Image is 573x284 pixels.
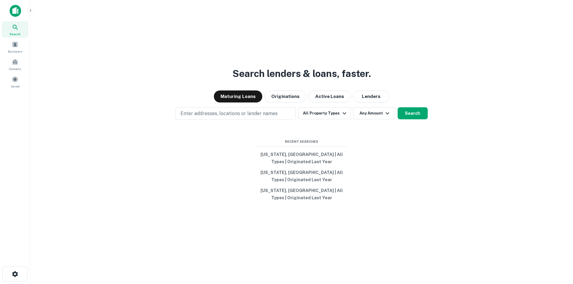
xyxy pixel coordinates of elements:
p: Enter addresses, locations or lender names [180,110,278,117]
button: [US_STATE], [GEOGRAPHIC_DATA] | All Types | Originated Last Year [257,149,347,167]
span: Borrowers [8,49,22,54]
button: All Property Types [298,107,350,119]
button: Enter addresses, locations or lender names [175,107,296,120]
a: Saved [2,74,28,90]
span: Recent Searches [257,139,347,144]
a: Contacts [2,56,28,72]
button: Maturing Loans [214,90,262,102]
button: Originations [265,90,306,102]
span: Contacts [9,66,21,71]
span: Saved [11,84,20,89]
a: Search [2,21,28,38]
span: Search [10,32,20,36]
img: capitalize-icon.png [10,5,21,17]
button: Any Amount [353,107,395,119]
h3: Search lenders & loans, faster. [233,66,371,81]
button: [US_STATE], [GEOGRAPHIC_DATA] | All Types | Originated Last Year [257,185,347,203]
button: Active Loans [309,90,351,102]
button: Search [398,107,428,119]
button: Lenders [353,90,389,102]
iframe: Chat Widget [543,217,573,246]
button: [US_STATE], [GEOGRAPHIC_DATA] | All Types | Originated Last Year [257,167,347,185]
a: Borrowers [2,39,28,55]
